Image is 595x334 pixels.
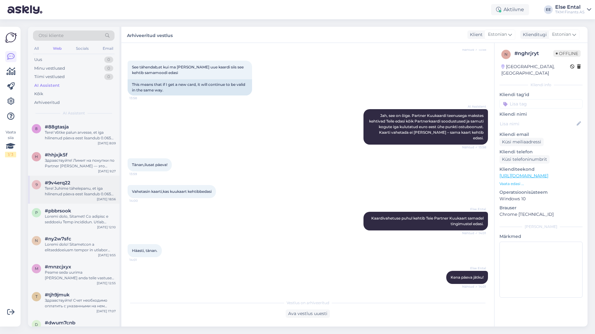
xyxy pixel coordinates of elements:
[104,74,113,80] div: 0
[499,149,583,155] p: Kliendi telefon
[553,50,581,57] span: Offline
[499,91,583,98] p: Kliendi tag'id
[499,155,550,164] div: Küsi telefoninumbrit
[129,172,153,176] span: 13:59
[463,104,486,109] span: AI Assistent
[45,208,71,214] span: #pbbrsook
[520,31,547,38] div: Klienditugi
[287,300,329,306] span: Vestlus on arhiveeritud
[45,264,71,270] span: #mnzcjxyx
[467,31,483,38] div: Klient
[45,158,116,169] div: Здравствуйте! Лимит на покупки по Partner [PERSON_NAME] — это финансовое решение, которое влечет ...
[132,248,157,253] span: Häasti, tänan.
[555,5,591,15] a: Else EntalTKM Finants AS
[5,129,16,157] div: Vaata siia
[463,266,486,271] span: Else Ental
[129,96,153,100] span: 13:58
[555,10,584,15] div: TKM Finants AS
[35,266,38,271] span: m
[451,275,484,280] span: Kena päeva jätku!
[35,154,38,159] span: h
[97,197,116,202] div: [DATE] 18:56
[96,309,116,313] div: [DATE] 17:07
[501,63,570,77] div: [GEOGRAPHIC_DATA], [GEOGRAPHIC_DATA]
[462,47,486,52] span: Nähtud ✓ 13:58
[104,65,113,72] div: 0
[499,189,583,196] p: Operatsioonisüsteem
[45,242,116,253] div: Loremi dolo! Sitametcon a elitseddoeiusm tempor in utlabor etdol magn aliquae a min, ven Quis nos...
[499,224,583,230] div: [PERSON_NAME]
[45,180,70,186] span: #9v4erq22
[75,44,90,53] div: Socials
[35,126,38,131] span: 8
[128,79,252,95] div: This means that if I get a new card, it will continue to be valid in the same way.
[462,231,486,235] span: Nähtud ✓ 14:01
[35,210,38,215] span: p
[132,189,212,194] span: Vahetasin kaarti,kas kuukaart kehtibbedasi
[132,162,167,167] span: Tänan,ilusat päeva!
[499,233,583,240] p: Märkmed
[499,173,548,179] a: [URL][DOMAIN_NAME]
[499,99,583,109] input: Lisa tag
[491,4,529,15] div: Aktiivne
[35,322,38,327] span: d
[97,281,116,285] div: [DATE] 12:55
[98,169,116,174] div: [DATE] 9:27
[514,50,553,57] div: # nghrjryt
[129,257,153,262] span: 14:01
[499,131,583,138] p: Kliendi email
[45,298,116,309] div: Здравствуйте! Счет необходимо оплатить с указанными на нем реквизитами и в срок. Расчетные счета ...
[45,270,116,281] div: Peame seda uurima [PERSON_NAME] anda teile vastuse emaili [PERSON_NAME]. Palume Teil antud küsimu...
[34,82,60,89] div: AI Assistent
[499,196,583,202] p: Windows 10
[97,225,116,230] div: [DATE] 12:10
[98,253,116,257] div: [DATE] 9:55
[101,44,115,53] div: Email
[45,130,116,141] div: Tere! Võtke palun arvesse, et iga hilinenud päeva eest lisandub 0.065% viivistasu, mis kuvatakse ...
[500,120,575,127] input: Lisa nimi
[462,284,486,289] span: Nähtud ✓ 14:01
[499,181,583,187] p: Vaata edasi ...
[98,141,116,146] div: [DATE] 8:09
[45,152,68,158] span: #hhjxjk5f
[39,32,63,39] span: Otsi kliente
[371,216,485,226] span: Kaardivahetuse puhul kehtib Teie Partner Kuukaart samadel tingimustel edasi.
[555,5,584,10] div: Else Ental
[129,198,153,203] span: 14:00
[499,166,583,173] p: Klienditeekond
[45,186,116,197] div: Tere! Juhime tähelepanu, et iga hilinenud päeva eest lisandub 0.065% viivistasu, mis kuvatakse te...
[35,294,38,299] span: t
[45,292,70,298] span: #tjh9jmuk
[63,110,85,116] span: AI Assistent
[127,30,173,39] label: Arhiveeritud vestlus
[33,44,40,53] div: All
[499,111,583,118] p: Kliendi nimi
[35,238,38,243] span: n
[52,44,63,53] div: Web
[45,236,71,242] span: #ny2w7sfc
[34,100,60,106] div: Arhiveeritud
[499,82,583,88] div: Kliendi info
[34,91,43,97] div: Kõik
[34,74,65,80] div: Tiimi vestlused
[5,32,17,44] img: Askly Logo
[34,65,65,72] div: Minu vestlused
[504,52,508,57] span: n
[499,211,583,218] p: Chrome [TECHNICAL_ID]
[132,65,245,75] span: See tähendab,et kui ma [PERSON_NAME] uue kaardi siis see kehtib samamoodi edasi
[45,124,69,130] span: #88gtasja
[552,31,571,38] span: Estonian
[45,214,116,225] div: Loremi dolo, Sitamet! Co adipisc e seddoeiu Temp incididun. Utlab etdolorem, ali enim ad minim ve...
[499,138,544,146] div: Küsi meiliaadressi
[488,31,507,38] span: Estonian
[462,145,486,150] span: Nähtud ✓ 13:58
[45,320,75,326] span: #dwum7cnb
[463,207,486,211] span: Else Ental
[499,205,583,211] p: Brauser
[286,309,330,318] div: Ava vestlus uuesti
[369,113,485,140] span: Jah, see on õige. Partner Kuukaardi teenusega makstes kehtivad Teile edasi kõik Partnerkaardi soo...
[104,57,113,63] div: 0
[5,152,16,157] div: 1 / 3
[34,57,42,63] div: Uus
[35,182,38,187] span: 9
